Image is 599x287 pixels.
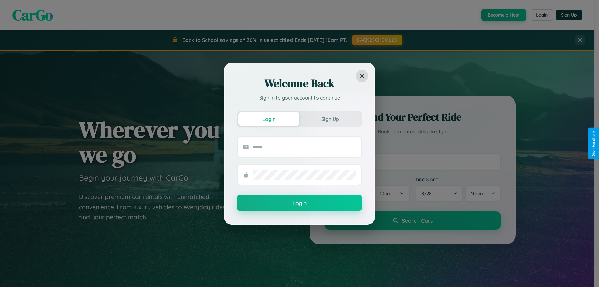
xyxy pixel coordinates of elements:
[237,94,362,101] p: Sign in to your account to continue
[237,76,362,91] h2: Welcome Back
[299,112,361,126] button: Sign Up
[238,112,299,126] button: Login
[592,131,596,156] div: Give Feedback
[237,195,362,211] button: Login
